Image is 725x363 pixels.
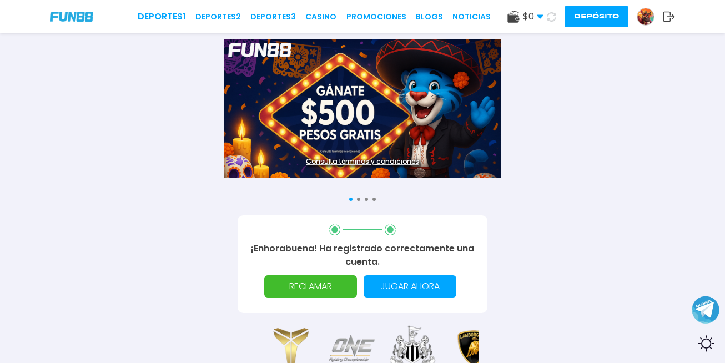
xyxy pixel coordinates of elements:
a: NOTICIAS [452,11,491,23]
p: Jugar ahora [370,275,450,298]
span: $ 0 [523,10,543,23]
a: Deportes3 [250,11,296,23]
div: Switch theme [692,330,719,357]
button: Depósito [565,6,628,27]
button: RECLAMAR [264,275,357,298]
button: Jugar ahora [364,275,456,298]
a: Avatar [637,8,663,26]
a: Deportes2 [195,11,241,23]
a: Promociones [346,11,406,23]
p: RECLAMAR [271,275,350,298]
a: BLOGS [416,11,443,23]
a: Deportes1 [138,10,186,23]
img: Company Logo [50,12,93,21]
p: ¡Enhorabuena! Ha registrado correctamente una cuenta. [251,242,474,269]
a: Consulta términos y condiciones [224,157,501,167]
button: Join telegram channel [692,295,719,324]
a: CASINO [305,11,336,23]
img: Avatar [637,8,654,25]
img: Banner [224,39,501,178]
